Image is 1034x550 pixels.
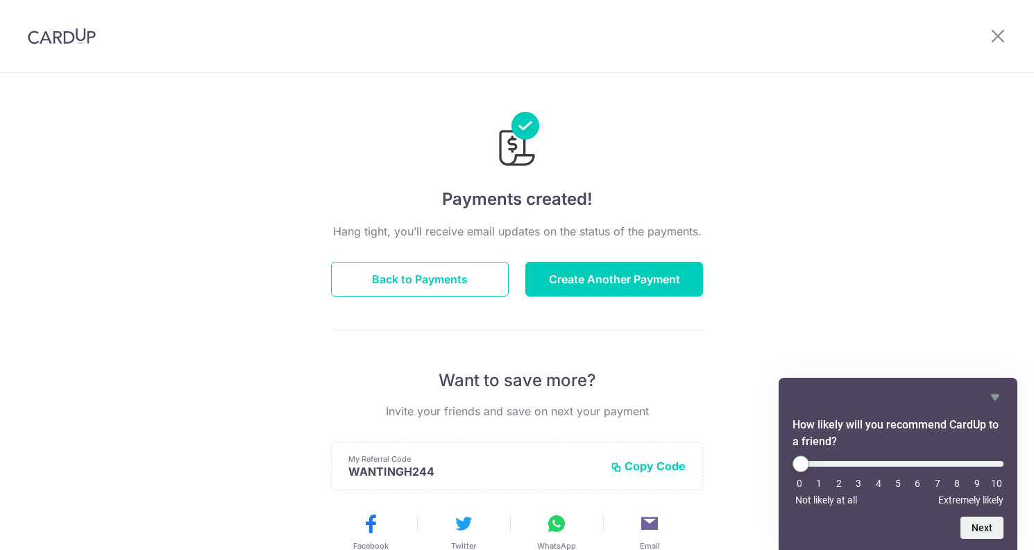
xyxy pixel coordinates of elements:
[331,369,703,392] p: Want to save more?
[990,478,1003,489] li: 10
[832,478,846,489] li: 2
[910,478,924,489] li: 6
[331,403,703,419] p: Invite your friends and save on next your payment
[793,389,1003,539] div: How likely will you recommend CardUp to a friend? Select an option from 0 to 10, with 0 being Not...
[987,389,1003,406] button: Hide survey
[872,478,885,489] li: 4
[28,28,96,44] img: CardUp
[495,112,539,170] img: Payments
[793,456,1003,506] div: How likely will you recommend CardUp to a friend? Select an option from 0 to 10, with 0 being Not...
[793,417,1003,450] h2: How likely will you recommend CardUp to a friend? Select an option from 0 to 10, with 0 being Not...
[331,223,703,240] p: Hang tight, you’ll receive email updates on the status of the payments.
[331,187,703,212] h4: Payments created!
[331,262,509,297] button: Back to Payments
[851,478,865,489] li: 3
[348,453,600,465] p: My Referral Code
[525,262,703,297] button: Create Another Payment
[970,478,984,489] li: 9
[950,478,964,489] li: 8
[938,494,1003,506] span: Extremely likely
[795,494,857,506] span: Not likely at all
[348,465,600,478] p: WANTINGH244
[960,517,1003,539] button: Next question
[891,478,905,489] li: 5
[793,478,806,489] li: 0
[931,478,944,489] li: 7
[812,478,826,489] li: 1
[611,459,686,473] button: Copy Code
